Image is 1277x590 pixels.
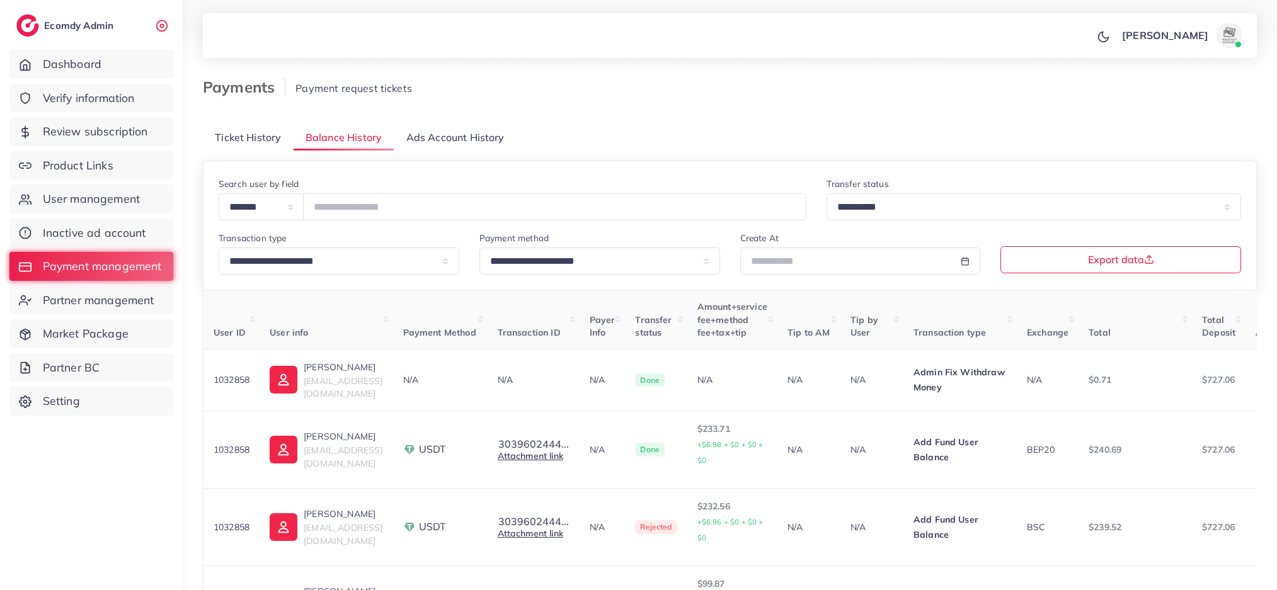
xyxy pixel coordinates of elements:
[304,360,382,375] p: [PERSON_NAME]
[219,232,287,244] label: Transaction type
[270,513,297,541] img: ic-user-info.36bf1079.svg
[498,438,570,450] button: 3039602444...
[1115,23,1247,48] a: [PERSON_NAME]avatar
[9,84,173,113] a: Verify information
[9,252,173,281] a: Payment management
[1000,246,1241,273] button: Export data
[913,512,1007,542] p: Add Fund User Balance
[850,442,893,457] p: N/A
[787,442,830,457] p: N/A
[403,443,416,456] img: payment
[590,519,616,535] p: N/A
[9,353,173,382] a: Partner BC
[214,372,249,387] p: 1032858
[787,372,830,387] p: N/A
[498,528,563,539] a: Attachment link
[1027,327,1068,338] span: Exchange
[1027,443,1068,456] div: BEP20
[203,78,285,96] h3: Payments
[1089,374,1111,385] span: $0.71
[406,130,505,145] span: Ads Account History
[913,434,1007,465] p: Add Fund User Balance
[304,506,382,521] p: [PERSON_NAME]
[403,373,478,386] div: N/A
[697,301,767,338] span: Amount+service fee+method fee+tax+tip
[697,421,767,468] p: $233.71
[1202,372,1235,387] p: $727.06
[9,50,173,79] a: Dashboard
[1089,519,1182,535] p: $239.52
[403,327,476,338] span: Payment Method
[43,191,140,207] span: User management
[697,499,767,545] p: $232.56
[479,232,549,244] label: Payment method
[270,436,297,463] img: ic-user-info.36bf1079.svg
[43,258,162,275] span: Payment management
[295,82,412,94] span: Payment request tickets
[9,184,173,213] a: User management
[214,442,249,457] p: 1032858
[635,520,677,534] span: Rejected
[43,360,100,376] span: Partner BC
[827,178,888,190] label: Transfer status
[9,151,173,180] a: Product Links
[306,130,382,145] span: Balance History
[1027,521,1068,533] div: BSC
[1027,374,1042,385] span: N/A
[304,375,382,399] span: [EMAIL_ADDRESS][DOMAIN_NAME]
[1202,314,1235,338] span: Total Deposit
[214,519,249,535] p: 1032858
[43,393,80,409] span: Setting
[43,326,129,342] span: Market Package
[419,442,447,457] span: USDT
[787,519,830,535] p: N/A
[740,232,779,244] label: Create At
[270,327,308,338] span: User info
[850,519,893,535] p: N/A
[590,442,616,457] p: N/A
[913,327,987,338] span: Transaction type
[697,440,764,465] small: +$6.98 + $0 + $0 + $0
[498,374,513,385] span: N/A
[304,445,382,468] span: [EMAIL_ADDRESS][DOMAIN_NAME]
[635,443,665,457] span: Done
[498,516,570,527] button: 3039602444...
[403,521,416,533] img: payment
[419,519,447,534] span: USDT
[43,157,113,174] span: Product Links
[850,372,893,387] p: N/A
[43,123,148,140] span: Review subscription
[1122,28,1208,43] p: [PERSON_NAME]
[697,373,767,386] div: N/A
[270,366,297,394] img: ic-user-info.36bf1079.svg
[304,522,382,546] span: [EMAIL_ADDRESS][DOMAIN_NAME]
[1089,442,1182,457] p: $240.69
[635,314,672,338] span: Transfer status
[304,429,382,444] p: [PERSON_NAME]
[697,518,764,542] small: +$6.96 + $0 + $0 + $0
[43,292,154,309] span: Partner management
[43,225,146,241] span: Inactive ad account
[9,286,173,315] a: Partner management
[590,314,616,338] span: Payer Info
[16,14,117,37] a: logoEcomdy Admin
[1088,254,1154,264] span: Export data
[43,90,135,106] span: Verify information
[1202,519,1235,535] p: $727.06
[498,327,561,338] span: Transaction ID
[1202,442,1235,457] p: $727.06
[9,387,173,416] a: Setting
[16,14,39,37] img: logo
[590,372,616,387] p: N/A
[43,56,101,72] span: Dashboard
[498,450,563,462] a: Attachment link
[1217,23,1242,48] img: avatar
[215,130,281,145] span: Ticket History
[214,327,246,338] span: User ID
[219,178,299,190] label: Search user by field
[9,117,173,146] a: Review subscription
[787,327,830,338] span: Tip to AM
[635,373,665,387] span: Done
[850,314,878,338] span: Tip by User
[9,319,173,348] a: Market Package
